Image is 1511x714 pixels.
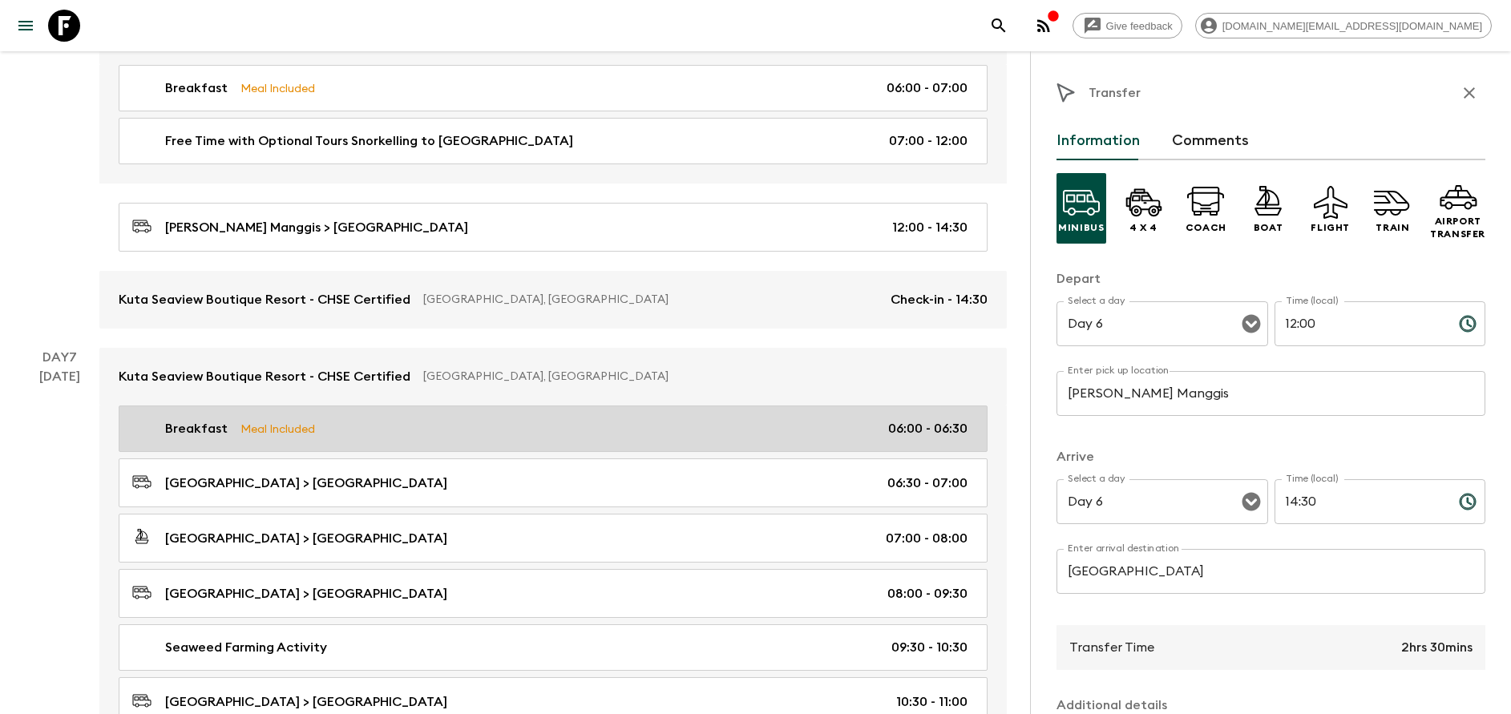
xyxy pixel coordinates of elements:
[1430,215,1485,240] p: Airport Transfer
[19,348,99,367] p: Day 7
[39,26,80,329] div: [DATE]
[1401,638,1473,657] p: 2hrs 30mins
[887,584,968,603] p: 08:00 - 09:30
[240,420,315,438] p: Meal Included
[1186,221,1226,234] p: Coach
[119,458,988,507] a: [GEOGRAPHIC_DATA] > [GEOGRAPHIC_DATA]06:30 - 07:00
[892,218,968,237] p: 12:00 - 14:30
[165,79,228,98] p: Breakfast
[1172,122,1249,160] button: Comments
[1069,638,1154,657] p: Transfer Time
[240,79,315,97] p: Meal Included
[886,529,968,548] p: 07:00 - 08:00
[891,638,968,657] p: 09:30 - 10:30
[1058,221,1104,234] p: Minibus
[1275,301,1446,346] input: hh:mm
[1068,542,1180,555] label: Enter arrival destination
[119,569,988,618] a: [GEOGRAPHIC_DATA] > [GEOGRAPHIC_DATA]08:00 - 09:30
[891,290,988,309] p: Check-in - 14:30
[119,514,988,563] a: [GEOGRAPHIC_DATA] > [GEOGRAPHIC_DATA]07:00 - 08:00
[119,203,988,252] a: [PERSON_NAME] Manggis > [GEOGRAPHIC_DATA]12:00 - 14:30
[10,10,42,42] button: menu
[1129,221,1157,234] p: 4 x 4
[1452,486,1484,518] button: Choose time, selected time is 2:30 PM
[99,271,1007,329] a: Kuta Seaview Boutique Resort - CHSE Certified[GEOGRAPHIC_DATA], [GEOGRAPHIC_DATA]Check-in - 14:30
[889,131,968,151] p: 07:00 - 12:00
[983,10,1015,42] button: search adventures
[165,218,468,237] p: [PERSON_NAME] Manggis > [GEOGRAPHIC_DATA]
[1097,20,1182,32] span: Give feedback
[119,65,988,111] a: BreakfastMeal Included06:00 - 07:00
[1311,221,1350,234] p: Flight
[119,405,988,452] a: BreakfastMeal Included06:00 - 06:30
[119,118,988,164] a: Free Time with Optional Tours Snorkelling to [GEOGRAPHIC_DATA]07:00 - 12:00
[1056,447,1485,466] p: Arrive
[896,692,968,712] p: 10:30 - 11:00
[1214,20,1491,32] span: [DOMAIN_NAME][EMAIL_ADDRESS][DOMAIN_NAME]
[1286,472,1338,486] label: Time (local)
[165,474,447,493] p: [GEOGRAPHIC_DATA] > [GEOGRAPHIC_DATA]
[119,624,988,671] a: Seaweed Farming Activity09:30 - 10:30
[165,131,573,151] p: Free Time with Optional Tours Snorkelling to [GEOGRAPHIC_DATA]
[887,79,968,98] p: 06:00 - 07:00
[165,419,228,438] p: Breakfast
[1056,122,1140,160] button: Information
[1286,294,1338,308] label: Time (local)
[423,292,878,308] p: [GEOGRAPHIC_DATA], [GEOGRAPHIC_DATA]
[99,348,1007,405] a: Kuta Seaview Boutique Resort - CHSE Certified[GEOGRAPHIC_DATA], [GEOGRAPHIC_DATA]
[119,290,410,309] p: Kuta Seaview Boutique Resort - CHSE Certified
[1254,221,1283,234] p: Boat
[165,692,447,712] p: [GEOGRAPHIC_DATA] > [GEOGRAPHIC_DATA]
[1452,308,1484,340] button: Choose time, selected time is 12:00 PM
[1068,364,1170,377] label: Enter pick up location
[1073,13,1182,38] a: Give feedback
[1275,479,1446,524] input: hh:mm
[887,474,968,493] p: 06:30 - 07:00
[1195,13,1492,38] div: [DOMAIN_NAME][EMAIL_ADDRESS][DOMAIN_NAME]
[1068,472,1125,486] label: Select a day
[1089,83,1141,103] p: Transfer
[165,638,327,657] p: Seaweed Farming Activity
[423,369,975,385] p: [GEOGRAPHIC_DATA], [GEOGRAPHIC_DATA]
[1376,221,1409,234] p: Train
[1240,490,1263,513] button: Open
[1240,313,1263,335] button: Open
[119,367,410,386] p: Kuta Seaview Boutique Resort - CHSE Certified
[165,584,447,603] p: [GEOGRAPHIC_DATA] > [GEOGRAPHIC_DATA]
[1068,294,1125,308] label: Select a day
[1056,269,1485,288] p: Depart
[165,529,447,548] p: [GEOGRAPHIC_DATA] > [GEOGRAPHIC_DATA]
[888,419,968,438] p: 06:00 - 06:30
